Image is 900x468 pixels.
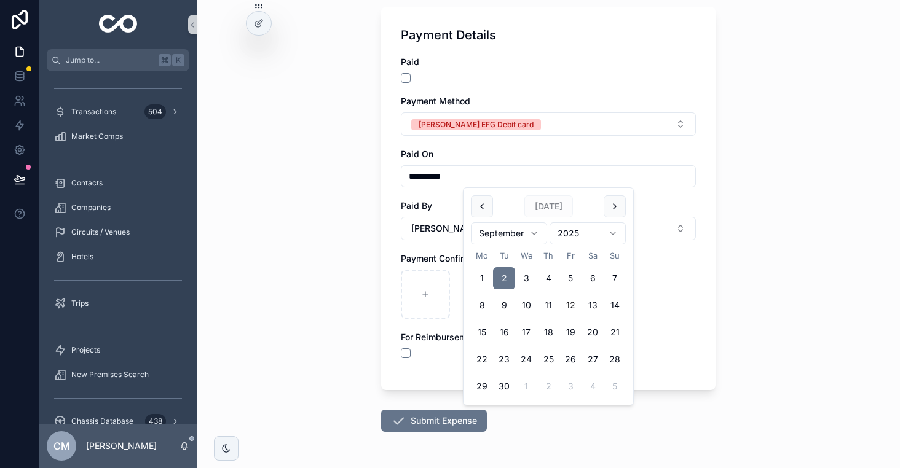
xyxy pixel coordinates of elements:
a: Hotels [47,246,189,268]
button: Thursday, 18 September 2025 [537,321,559,343]
span: Chassis Database [71,416,133,426]
button: Monday, 15 September 2025 [471,321,493,343]
span: Projects [71,345,100,355]
th: Monday [471,249,493,262]
button: Monday, 29 September 2025 [471,375,493,397]
button: Tuesday, 30 September 2025 [493,375,515,397]
div: 438 [145,414,166,429]
a: Chassis Database438 [47,410,189,432]
button: Thursday, 2 October 2025 [537,375,559,397]
button: Jump to...K [47,49,189,71]
span: Companies [71,203,111,213]
button: Tuesday, 16 September 2025 [493,321,515,343]
span: Market Comps [71,131,123,141]
button: Wednesday, 3 September 2025 [515,267,537,289]
th: Friday [559,249,582,262]
button: Monday, 8 September 2025 [471,294,493,316]
button: Submit Expense [381,410,487,432]
button: Wednesday, 10 September 2025 [515,294,537,316]
div: scrollable content [39,71,197,424]
a: Transactions504 [47,101,189,123]
span: [PERSON_NAME] [411,222,482,235]
button: Sunday, 5 October 2025 [604,375,626,397]
div: [PERSON_NAME] EFG Debit card [419,119,534,130]
button: Today, Tuesday, 2 September 2025, selected [493,267,515,289]
button: Wednesday, 1 October 2025 [515,375,537,397]
th: Thursday [537,249,559,262]
span: Hotels [71,252,93,262]
button: Tuesday, 9 September 2025 [493,294,515,316]
button: Saturday, 4 October 2025 [582,375,604,397]
span: Paid On [401,149,433,159]
span: Circuits / Venues [71,227,130,237]
a: New Premises Search [47,364,189,386]
span: Payment Method [401,96,470,106]
button: Friday, 26 September 2025 [559,348,582,370]
span: Contacts [71,178,103,188]
th: Tuesday [493,249,515,262]
a: Companies [47,197,189,219]
button: Thursday, 11 September 2025 [537,294,559,316]
span: For Reimbursement? [401,332,484,342]
button: Thursday, 25 September 2025 [537,348,559,370]
span: Payment Confirmation [401,253,491,263]
th: Wednesday [515,249,537,262]
span: Transactions [71,107,116,117]
button: Friday, 19 September 2025 [559,321,582,343]
button: Sunday, 28 September 2025 [604,348,626,370]
table: September 2025 [471,249,626,397]
button: Saturday, 13 September 2025 [582,294,604,316]
button: Sunday, 7 September 2025 [604,267,626,289]
th: Sunday [604,249,626,262]
span: New Premises Search [71,370,149,380]
button: Thursday, 4 September 2025 [537,267,559,289]
a: Contacts [47,172,189,194]
button: Monday, 22 September 2025 [471,348,493,370]
button: Saturday, 27 September 2025 [582,348,604,370]
a: Market Comps [47,125,189,147]
button: Select Button [401,112,696,136]
button: Sunday, 14 September 2025 [604,294,626,316]
button: Wednesday, 24 September 2025 [515,348,537,370]
button: Friday, 12 September 2025 [559,294,582,316]
button: Saturday, 6 September 2025 [582,267,604,289]
a: Circuits / Venues [47,221,189,243]
button: Saturday, 20 September 2025 [582,321,604,343]
span: K [173,55,183,65]
button: Monday, 1 September 2025 [471,267,493,289]
img: App logo [99,15,138,34]
span: Paid [401,57,419,67]
span: CM [53,439,70,453]
div: 504 [144,104,166,119]
span: Paid By [401,200,432,211]
th: Saturday [582,249,604,262]
span: Jump to... [66,55,154,65]
button: Select Button [401,217,696,240]
button: Wednesday, 17 September 2025 [515,321,537,343]
a: Trips [47,292,189,314]
a: Projects [47,339,189,361]
button: Tuesday, 23 September 2025 [493,348,515,370]
h1: Payment Details [401,26,496,44]
p: [PERSON_NAME] [86,440,157,452]
button: Friday, 3 October 2025 [559,375,582,397]
span: Trips [71,298,89,308]
button: Friday, 5 September 2025 [559,267,582,289]
button: Sunday, 21 September 2025 [604,321,626,343]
